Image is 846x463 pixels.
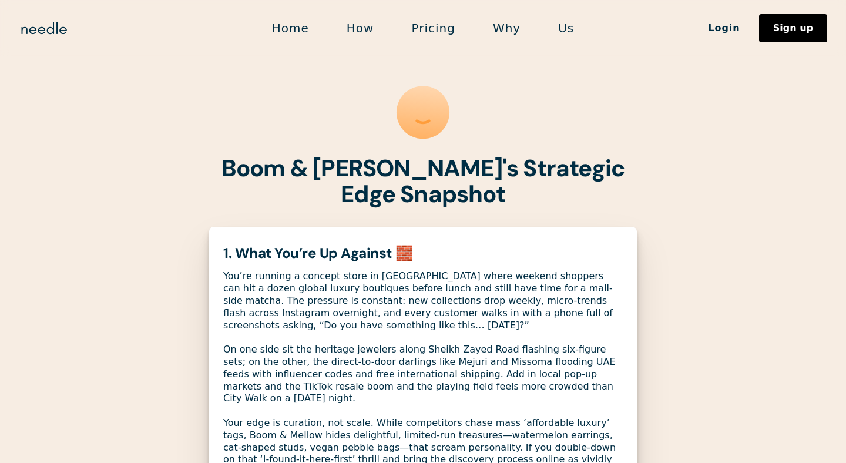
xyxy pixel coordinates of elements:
a: Login [689,18,759,38]
a: Why [474,16,539,41]
div: 1. What You’re Up Against 🧱 [223,246,623,261]
a: Sign up [759,14,827,42]
a: Us [539,16,593,41]
div: Sign up [773,24,813,33]
a: Home [253,16,328,41]
strong: Boom & [PERSON_NAME]'s Strategic Edge Snapshot [221,153,625,209]
a: Pricing [392,16,474,41]
a: How [328,16,393,41]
